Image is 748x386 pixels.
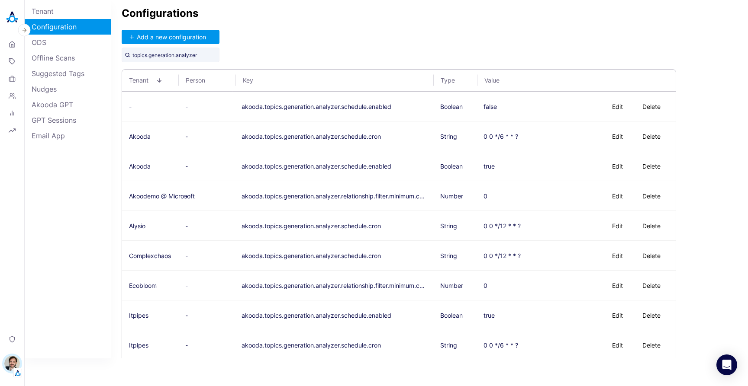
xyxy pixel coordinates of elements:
[242,312,391,319] button: akooda.topics.generation.analyzer.schedule.enabled
[129,163,151,170] span: Akooda
[484,312,495,319] div: true
[634,308,669,322] button: Delete
[129,222,145,230] span: Alysio
[185,341,188,349] span: -
[243,77,421,84] span: Key
[179,70,235,91] th: Person
[242,222,381,230] button: akooda.topics.generation.analyzer.schedule.cron
[25,128,111,144] a: Email App
[185,163,188,170] span: -
[186,77,213,84] span: Person
[185,312,188,319] span: -
[122,48,219,62] input: Search by configuration key
[440,103,463,110] span: Boolean
[129,312,148,319] span: Itpipes
[605,308,631,322] button: Edit
[605,278,631,293] button: Edit
[634,99,669,114] button: Delete
[605,159,631,173] button: Edit
[242,192,426,200] button: akooda.topics.generation.analyzer.relationship.filter.minimum.candidate.frequency
[185,103,188,110] span: -
[129,192,195,200] span: Akoodemo @ Microsoft
[605,189,631,203] button: Edit
[634,219,669,233] button: Delete
[634,159,669,173] button: Delete
[25,97,111,112] a: Akooda GPT
[242,133,381,140] button: akooda.topics.generation.analyzer.schedule.cron
[129,282,157,289] span: Ecobloom
[434,70,477,91] th: Type
[129,77,156,84] span: Tenant
[122,30,219,44] button: Add a new configuration
[185,222,188,230] span: -
[440,192,463,200] span: Number
[185,252,188,259] span: -
[242,282,426,289] button: akooda.topics.generation.analyzer.relationship.filter.minimum.candidate.frequency
[440,133,457,140] span: String
[129,133,151,140] span: Akooda
[440,341,457,349] span: String
[129,252,171,259] span: Complexchaos
[25,3,111,19] a: Tenant
[477,70,675,91] th: Value
[185,133,188,140] span: -
[605,249,631,263] button: Edit
[634,249,669,263] button: Delete
[484,192,487,200] div: 0
[440,222,457,230] span: String
[185,192,188,200] span: -
[122,7,738,19] h2: Configurations
[440,252,457,259] span: String
[13,369,22,377] img: Tenant Logo
[634,129,669,144] button: Delete
[242,341,381,349] button: akooda.topics.generation.analyzer.schedule.cron
[440,312,463,319] span: Boolean
[605,219,631,233] button: Edit
[25,66,111,81] a: Suggested Tags
[634,278,669,293] button: Delete
[236,70,434,91] th: Key
[634,189,669,203] button: Delete
[25,50,111,66] a: Offline Scans
[634,338,669,352] button: Delete
[25,19,111,35] a: Configuration
[129,341,148,349] span: Itpipes
[605,99,631,114] button: Edit
[25,35,111,50] a: ODS
[440,282,463,289] span: Number
[3,352,21,377] button: Stewart HullTenant Logo
[605,129,631,144] button: Edit
[484,282,487,289] div: 0
[484,103,497,110] div: false
[484,163,495,170] div: true
[129,103,132,110] span: -
[25,112,111,128] a: GPT Sessions
[185,282,188,289] span: -
[3,9,21,26] img: Akooda Logo
[242,103,391,110] button: akooda.topics.generation.analyzer.schedule.enabled
[605,338,631,352] button: Edit
[25,81,111,97] a: Nudges
[440,163,463,170] span: Boolean
[242,252,381,259] button: akooda.topics.generation.analyzer.schedule.cron
[242,163,391,170] button: akooda.topics.generation.analyzer.schedule.enabled
[716,354,737,375] div: Open Intercom Messenger
[4,356,20,371] img: Stewart Hull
